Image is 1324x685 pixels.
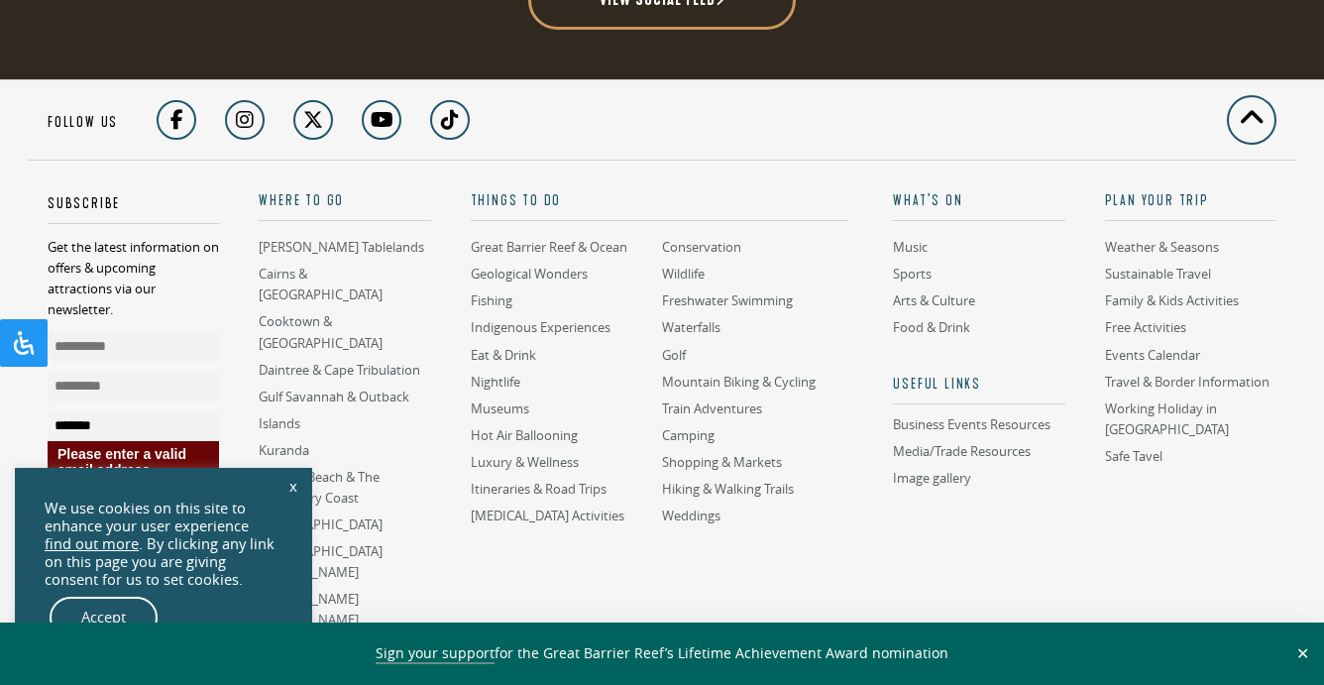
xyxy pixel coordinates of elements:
a: Family & Kids Activities [1105,291,1239,310]
a: Travel & Border Information [1105,373,1269,392]
a: Weddings [662,507,720,525]
a: Free Activities [1105,318,1186,337]
h5: Useful links [893,375,1064,405]
a: Itineraries & Road Trips [471,480,607,499]
a: Fishing [471,291,512,310]
a: Plan Your Trip [1105,191,1276,222]
a: Mission Beach & The Cassowary Coast [259,468,380,508]
a: [GEOGRAPHIC_DATA] [259,515,383,534]
a: Hiking & Walking Trails [662,480,794,499]
a: Sustainable Travel [1105,265,1211,284]
a: Camping [662,426,715,445]
a: Events Calendar [1105,346,1200,365]
a: Conservation [662,238,741,257]
a: find out more [45,535,139,553]
a: [GEOGRAPHIC_DATA][PERSON_NAME] [259,542,383,582]
a: Things To Do [471,191,849,222]
a: Geological Wonders [471,265,588,284]
span: for the Great Barrier Reef’s Lifetime Achievement Award nomination [376,643,948,664]
h5: Follow us [48,113,118,141]
a: What’s On [893,191,1064,222]
a: Shopping & Markets [662,453,782,472]
a: x [279,464,307,508]
p: Get the latest information on offers & upcoming attractions via our newsletter. [48,237,219,320]
a: Sports [893,265,932,284]
a: Nightlife [471,373,520,392]
a: Freshwater Swimming [662,291,793,310]
a: Mountain Biking & Cycling [662,373,816,392]
a: Waterfalls [662,318,720,337]
a: Weather & Seasons [1105,238,1219,257]
a: Where To Go [259,191,430,222]
a: Museums [471,400,529,418]
a: Cooktown & [GEOGRAPHIC_DATA] [259,312,383,352]
a: Working Holiday in [GEOGRAPHIC_DATA] [1105,400,1229,439]
a: Music [893,238,928,257]
a: Golf [662,346,686,365]
div: Please enter a valid email address. [48,441,219,483]
a: Safe Tavel [1105,447,1162,466]
a: Train Adventures [662,400,762,418]
a: Cairns & [GEOGRAPHIC_DATA] [259,265,383,304]
a: Wildlife [662,265,705,284]
a: Accept [50,597,158,638]
button: Close [1291,644,1314,662]
a: Business Events Resources [893,416,1064,434]
a: [MEDICAL_DATA] Activities [471,507,624,525]
h5: Subscribe [48,194,219,225]
a: Great Barrier Reef & Ocean [471,238,627,257]
a: Luxury & Wellness [471,453,579,472]
a: Islands [259,414,300,433]
a: Image gallery [893,469,971,488]
a: Kuranda [259,441,309,460]
a: Gulf Savannah & Outback [259,388,409,406]
a: [PERSON_NAME] Tablelands [259,238,424,257]
a: Sign your support [376,643,495,664]
a: Indigenous Experiences [471,318,610,337]
a: Eat & Drink [471,346,536,365]
a: Arts & Culture [893,291,975,310]
div: We use cookies on this site to enhance your user experience . By clicking any link on this page y... [45,500,282,589]
svg: Open Accessibility Panel [12,331,36,355]
a: Hot Air Ballooning [471,426,578,445]
a: Media/Trade Resources [893,442,1031,461]
a: Daintree & Cape Tribulation [259,361,420,380]
a: Food & Drink [893,318,970,337]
